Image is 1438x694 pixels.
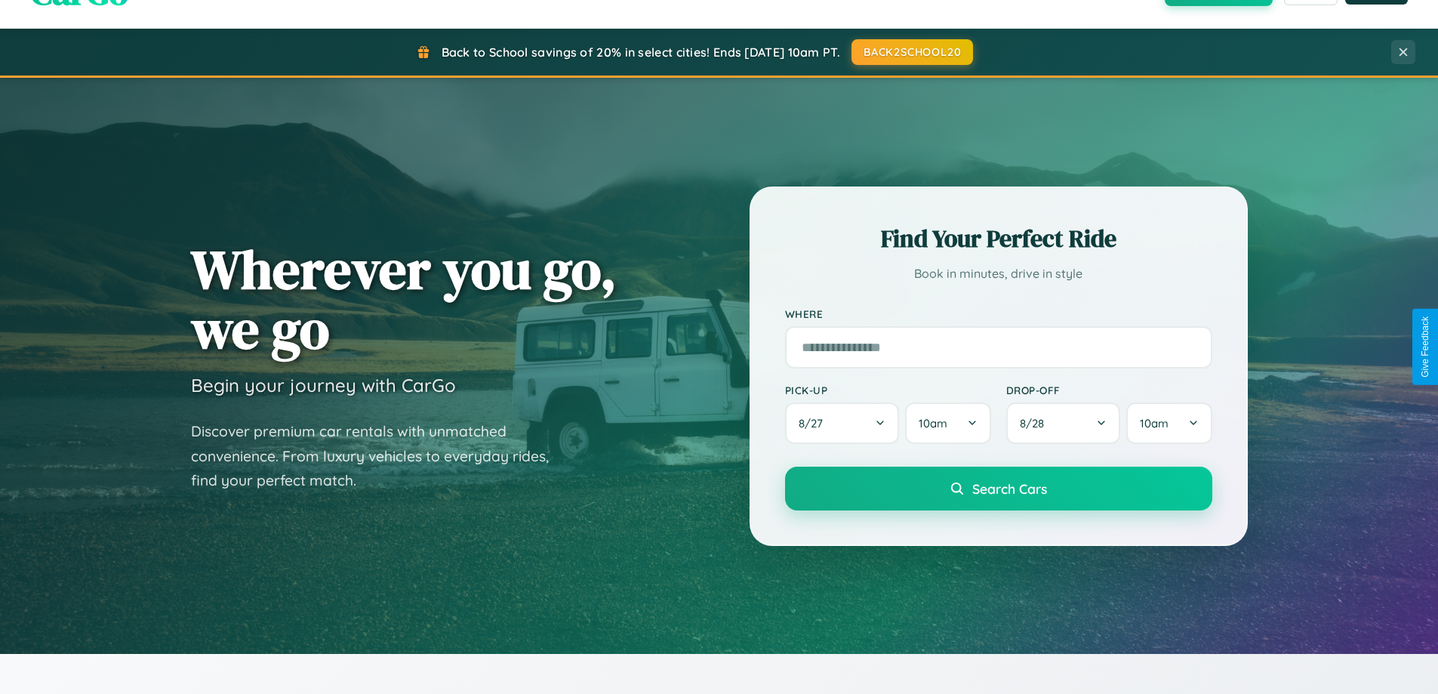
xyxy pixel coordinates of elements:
button: BACK2SCHOOL20 [851,39,973,65]
div: Give Feedback [1420,316,1430,378]
span: Search Cars [972,480,1047,497]
span: Back to School savings of 20% in select cities! Ends [DATE] 10am PT. [442,45,840,60]
h3: Begin your journey with CarGo [191,374,456,396]
button: 8/28 [1006,403,1121,444]
p: Book in minutes, drive in style [785,263,1212,285]
span: 8 / 27 [799,416,830,430]
button: Search Cars [785,467,1212,510]
span: 8 / 28 [1020,416,1052,430]
button: 10am [905,403,990,444]
label: Pick-up [785,384,991,396]
p: Discover premium car rentals with unmatched convenience. From luxury vehicles to everyday rides, ... [191,419,568,493]
h1: Wherever you go, we go [191,239,617,359]
h2: Find Your Perfect Ride [785,222,1212,255]
label: Drop-off [1006,384,1212,396]
label: Where [785,307,1212,320]
button: 8/27 [785,403,900,444]
span: 10am [1140,416,1169,430]
span: 10am [919,416,947,430]
button: 10am [1126,403,1212,444]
